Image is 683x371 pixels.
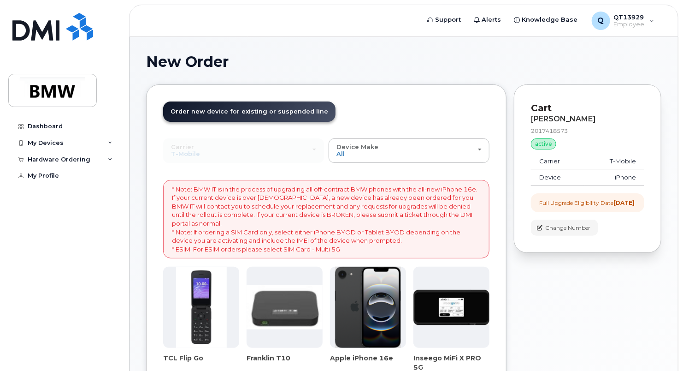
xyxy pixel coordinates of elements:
[176,267,227,348] img: TCL_FLIP_MODE.jpg
[531,220,598,236] button: Change Number
[584,169,644,186] td: iPhone
[247,285,323,329] img: t10.jpg
[643,331,676,364] iframe: Messenger Launcher
[531,169,584,186] td: Device
[335,267,401,348] img: iphone16e.png
[584,153,644,170] td: T-Mobile
[531,153,584,170] td: Carrier
[531,127,644,135] div: 2017418573
[545,224,590,232] span: Change Number
[531,115,644,123] div: [PERSON_NAME]
[336,143,378,150] span: Device Make
[539,199,635,207] div: Full Upgrade Eligibility Date
[413,290,489,325] img: cut_small_inseego_5G.jpg
[613,199,635,206] strong: [DATE]
[171,108,328,115] span: Order new device for existing or suspended line
[329,138,489,162] button: Device Make All
[531,102,644,115] p: Cart
[531,138,556,150] div: active
[146,54,661,70] h1: New Order
[336,150,345,157] span: All
[172,185,481,254] p: * Note: BMW IT is in the process of upgrading all off-contract BMW phones with the all-new iPhone...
